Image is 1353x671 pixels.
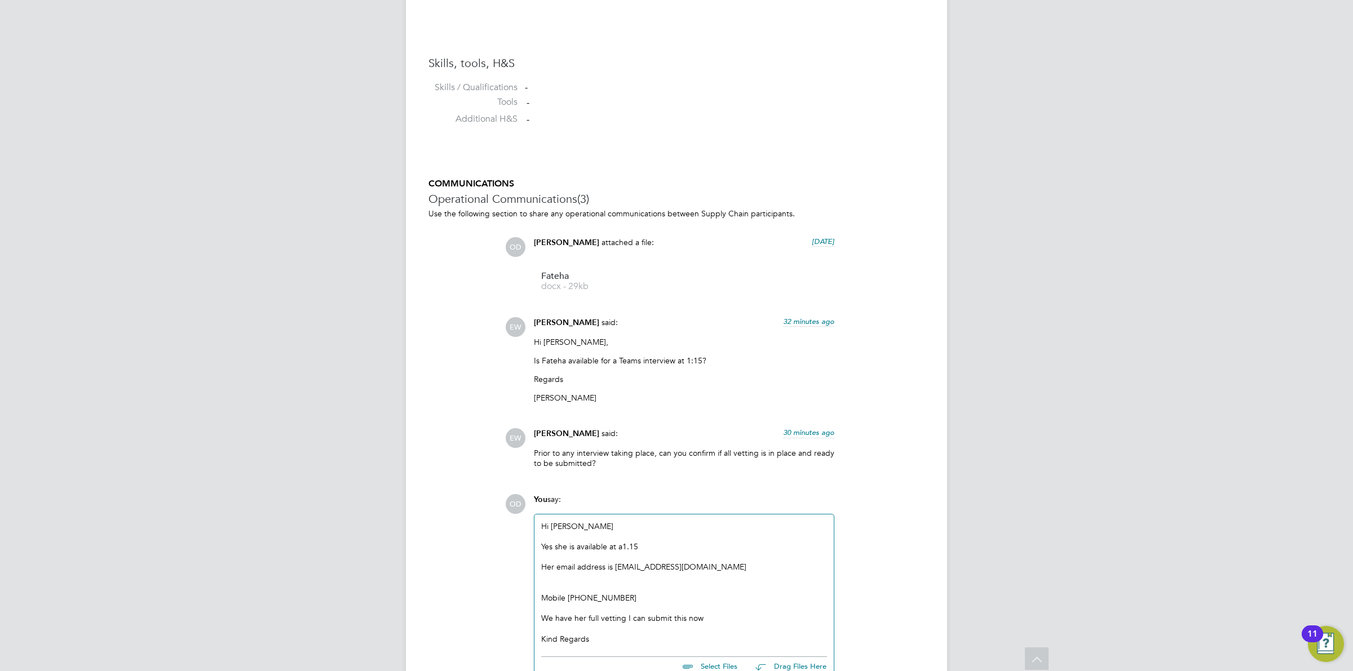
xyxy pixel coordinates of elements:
[527,97,529,108] span: -
[541,562,827,572] div: Her email address is [EMAIL_ADDRESS][DOMAIN_NAME]
[428,96,518,108] label: Tools
[534,337,834,347] p: Hi [PERSON_NAME],
[428,178,925,190] h5: COMMUNICATIONS
[783,317,834,326] span: 32 minutes ago
[534,429,599,438] span: [PERSON_NAME]
[506,317,525,337] span: EW
[1308,626,1344,662] button: Open Resource Center, 11 new notifications
[428,208,925,219] p: Use the following section to share any operational communications between Supply Chain participants.
[428,113,518,125] label: Additional H&S
[534,318,599,327] span: [PERSON_NAME]
[527,114,529,125] span: -
[506,428,525,448] span: EW
[534,448,834,468] p: Prior to any interview taking place, can you confirm if all vetting is in place and ready to be s...
[428,82,518,94] label: Skills / Qualifications
[541,272,631,291] a: Fateha docx - 29kb
[525,82,925,94] div: -
[602,237,654,247] span: attached a file:
[541,593,827,603] div: Mobile [PHONE_NUMBER]
[506,237,525,257] span: OD
[541,541,827,552] div: Yes she is available at a1.15
[541,613,827,623] div: We have her full vetting I can submit this now
[506,494,525,514] span: OD
[602,317,618,327] span: said:
[534,393,834,403] p: [PERSON_NAME]
[534,495,547,504] span: You
[577,192,589,206] span: (3)
[534,238,599,247] span: [PERSON_NAME]
[1307,634,1317,648] div: 11
[541,521,827,644] div: Hi [PERSON_NAME]
[534,356,834,366] p: Is Fateha available for a Teams interview at 1:15?
[428,192,925,206] h3: Operational Communications
[541,272,631,281] span: Fateha
[534,374,834,384] p: Regards
[428,56,925,70] h3: Skills, tools, H&S
[602,428,618,438] span: said:
[534,494,834,514] div: say:
[541,282,631,291] span: docx - 29kb
[783,428,834,437] span: 30 minutes ago
[541,634,827,644] div: Kind Regards
[812,237,834,246] span: [DATE]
